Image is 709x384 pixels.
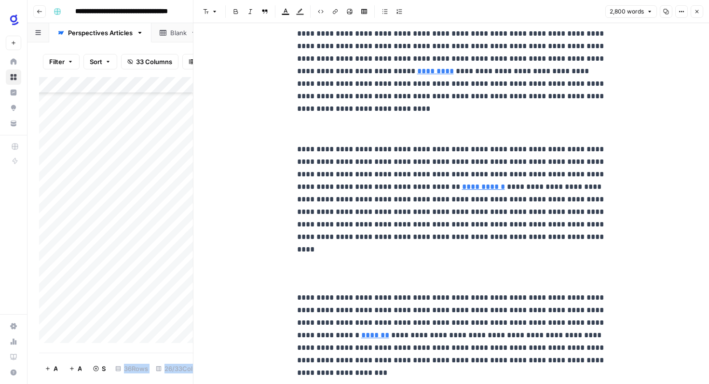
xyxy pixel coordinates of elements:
[610,7,644,16] span: 2,800 words
[6,334,21,349] a: Usage
[6,69,21,85] a: Browse
[68,28,133,38] div: Perspectives Articles
[83,54,117,69] button: Sort
[6,100,21,116] a: Opportunities
[49,57,65,66] span: Filter
[6,318,21,334] a: Settings
[43,54,80,69] button: Filter
[78,364,82,373] span: Add 10 Rows
[6,365,21,380] button: Help + Support
[121,54,178,69] button: 33 Columns
[6,11,23,28] img: Glean SEO Ops Logo
[170,28,187,38] div: Blank
[6,85,21,100] a: Insights
[6,8,21,32] button: Workspace: Glean SEO Ops
[102,364,106,373] span: Stop Runs
[6,54,21,69] a: Home
[151,23,205,42] a: Blank
[90,57,102,66] span: Sort
[87,361,111,376] button: Stop Runs
[54,364,57,373] span: Add Row
[63,361,87,376] button: Add 10 Rows
[111,361,152,376] div: 36 Rows
[39,361,63,376] button: Add Row
[6,116,21,131] a: Your Data
[605,5,657,18] button: 2,800 words
[49,23,151,42] a: Perspectives Articles
[136,57,172,66] span: 33 Columns
[152,361,213,376] div: 26/33 Columns
[6,349,21,365] a: Learning Hub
